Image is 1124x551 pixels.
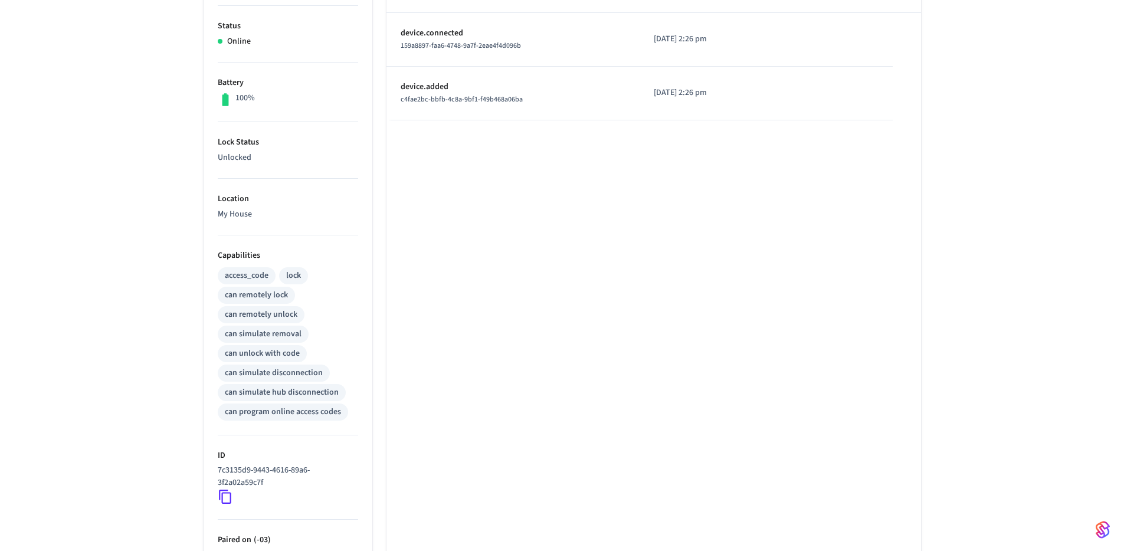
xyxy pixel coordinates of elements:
img: SeamLogoGradient.69752ec5.svg [1096,520,1110,539]
div: can simulate disconnection [225,367,323,379]
p: Unlocked [218,152,358,164]
div: access_code [225,270,268,282]
p: 7c3135d9-9443-4616-89a6-3f2a02a59c7f [218,464,353,489]
p: Location [218,193,358,205]
p: device.connected [401,27,626,40]
p: 100% [235,92,255,104]
span: ( -03 ) [251,534,271,546]
p: Paired on [218,534,358,546]
div: can remotely lock [225,289,288,301]
div: can unlock with code [225,347,300,360]
p: [DATE] 2:26 pm [654,87,763,99]
p: My House [218,208,358,221]
div: can simulate hub disconnection [225,386,339,399]
p: Capabilities [218,250,358,262]
div: lock [286,270,301,282]
div: can program online access codes [225,406,341,418]
p: Status [218,20,358,32]
div: can remotely unlock [225,309,297,321]
p: Battery [218,77,358,89]
p: Lock Status [218,136,358,149]
span: 159a8897-faa6-4748-9a7f-2eae4f4d096b [401,41,521,51]
p: [DATE] 2:26 pm [654,33,763,45]
span: c4fae2bc-bbfb-4c8a-9bf1-f49b468a06ba [401,94,523,104]
div: can simulate removal [225,328,302,340]
p: Online [227,35,251,48]
p: device.added [401,81,626,93]
p: ID [218,450,358,462]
